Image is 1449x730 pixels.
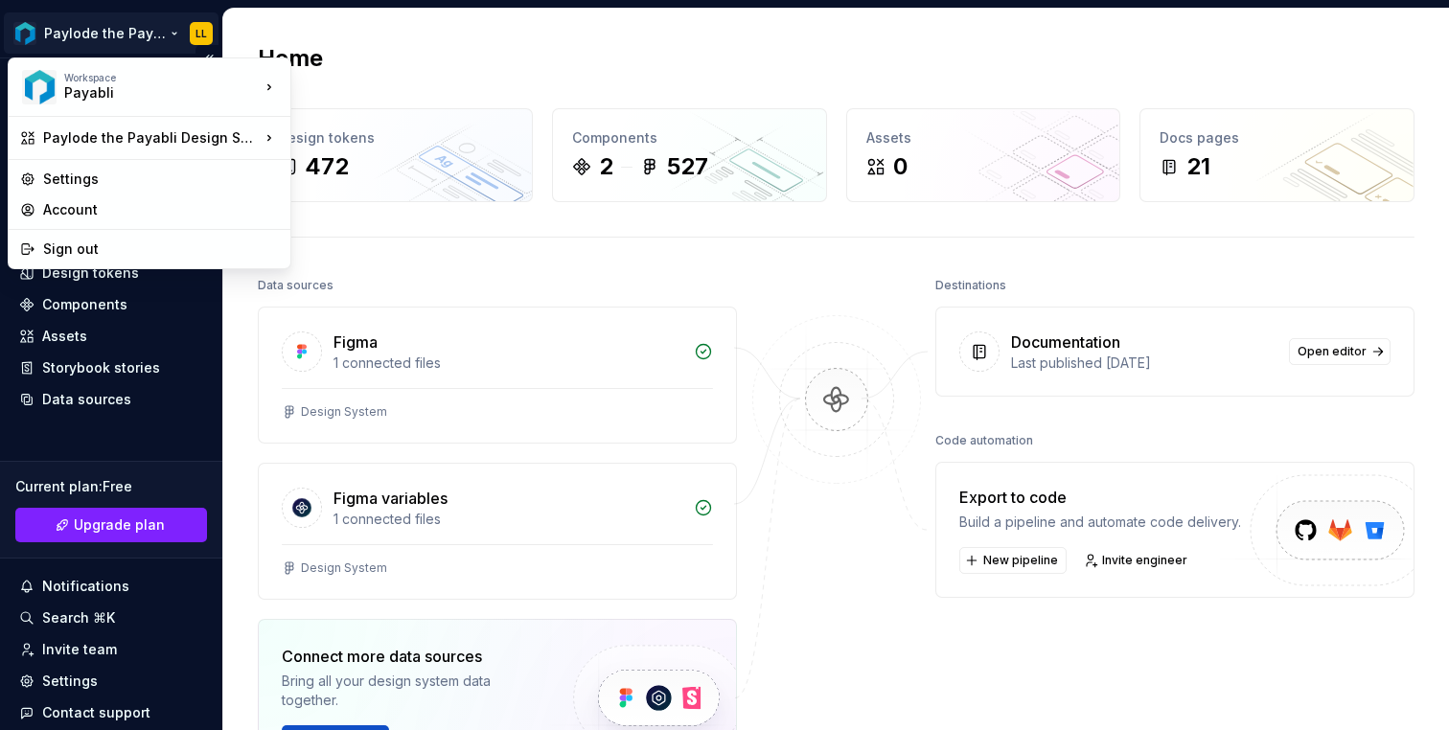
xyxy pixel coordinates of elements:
[43,200,279,219] div: Account
[43,240,279,259] div: Sign out
[22,70,57,104] img: 6c976e6b-b94b-4ae8-bc2a-9c8e9139496e.png
[64,83,227,103] div: Payabli
[43,128,260,148] div: Paylode the Payabli Design System
[43,170,279,189] div: Settings
[64,72,260,83] div: Workspace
